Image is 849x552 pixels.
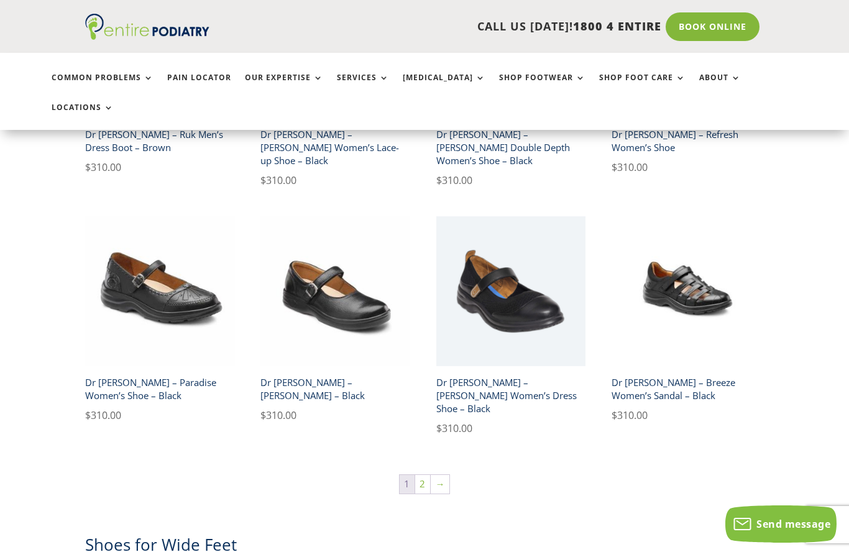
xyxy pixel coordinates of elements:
span: $ [85,160,91,174]
span: $ [260,408,266,422]
span: $ [85,408,91,422]
h2: Dr [PERSON_NAME] – [PERSON_NAME] Double Depth Women’s Shoe – Black [436,124,586,172]
img: Dr Comfort Paradise Women's Dress Shoe Black [85,216,235,366]
h2: Dr [PERSON_NAME] – [PERSON_NAME] – Black [260,372,410,407]
a: About [699,73,741,100]
bdi: 310.00 [260,173,296,187]
h2: Dr [PERSON_NAME] – [PERSON_NAME] Women’s Dress Shoe – Black [436,372,586,420]
a: [MEDICAL_DATA] [403,73,485,100]
a: Common Problems [52,73,154,100]
a: Locations [52,103,114,130]
h2: Dr [PERSON_NAME] – Breeze Women’s Sandal – Black [612,372,761,407]
nav: Product Pagination [85,474,764,500]
a: Services [337,73,389,100]
a: Dr Comfort Paradise Women's Dress Shoe BlackDr [PERSON_NAME] – Paradise Women’s Shoe – Black $310.00 [85,216,235,423]
h2: Dr [PERSON_NAME] – Ruk Men’s Dress Boot – Brown [85,124,235,159]
a: Shop Foot Care [599,73,686,100]
a: Dr Comfort Jackie Mary Janes Dress Shoe in Black - Angle ViewDr [PERSON_NAME] – [PERSON_NAME] Wom... [436,216,586,436]
a: Pain Locator [167,73,231,100]
a: Book Online [666,12,760,41]
h2: Dr [PERSON_NAME] – Refresh Women’s Shoe [612,124,761,159]
a: → [431,475,449,494]
span: $ [436,421,442,435]
bdi: 310.00 [85,408,121,422]
span: $ [612,160,617,174]
img: Dr Comfort Breeze Women's Shoe Black [612,216,761,366]
span: Send message [756,517,830,531]
button: Send message [725,505,837,543]
a: Dr Comfort Breeze Women's Shoe BlackDr [PERSON_NAME] – Breeze Women’s Sandal – Black $310.00 [612,216,761,423]
bdi: 310.00 [612,160,648,174]
span: $ [260,173,266,187]
span: $ [436,173,442,187]
h2: Dr [PERSON_NAME] – Paradise Women’s Shoe – Black [85,372,235,407]
bdi: 310.00 [612,408,648,422]
a: Entire Podiatry [85,30,209,42]
bdi: 310.00 [436,421,472,435]
span: 1800 4 ENTIRE [573,19,661,34]
a: Shop Footwear [499,73,585,100]
img: Dr Comfort Merry Jane Women's Dress Shoe Black [260,216,410,366]
a: Page 2 [415,475,430,494]
p: CALL US [DATE]! [239,19,661,35]
a: Dr Comfort Merry Jane Women's Dress Shoe BlackDr [PERSON_NAME] – [PERSON_NAME] – Black $310.00 [260,216,410,423]
span: Page 1 [400,475,415,494]
span: $ [612,408,617,422]
bdi: 310.00 [436,173,472,187]
h2: Dr [PERSON_NAME] – [PERSON_NAME] Women’s Lace-up Shoe – Black [260,124,410,172]
img: logo (1) [85,14,209,40]
bdi: 310.00 [260,408,296,422]
a: Our Expertise [245,73,323,100]
img: Dr Comfort Jackie Mary Janes Dress Shoe in Black - Angle View [436,216,586,366]
bdi: 310.00 [85,160,121,174]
